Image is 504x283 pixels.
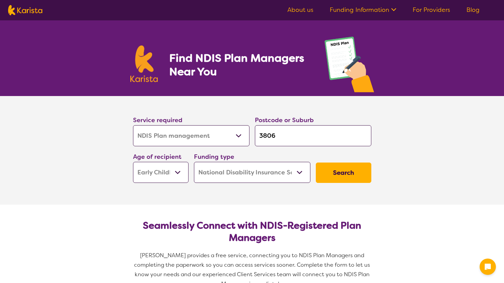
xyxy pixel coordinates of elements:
[316,163,371,183] button: Search
[194,153,234,161] label: Funding type
[287,6,313,14] a: About us
[255,125,371,146] input: Type
[325,37,374,96] img: plan-management
[330,6,396,14] a: Funding Information
[413,6,450,14] a: For Providers
[8,5,42,15] img: Karista logo
[169,51,311,78] h1: Find NDIS Plan Managers Near You
[138,220,366,244] h2: Seamlessly Connect with NDIS-Registered Plan Managers
[133,116,182,124] label: Service required
[466,6,480,14] a: Blog
[255,116,314,124] label: Postcode or Suburb
[130,45,158,82] img: Karista logo
[133,153,181,161] label: Age of recipient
